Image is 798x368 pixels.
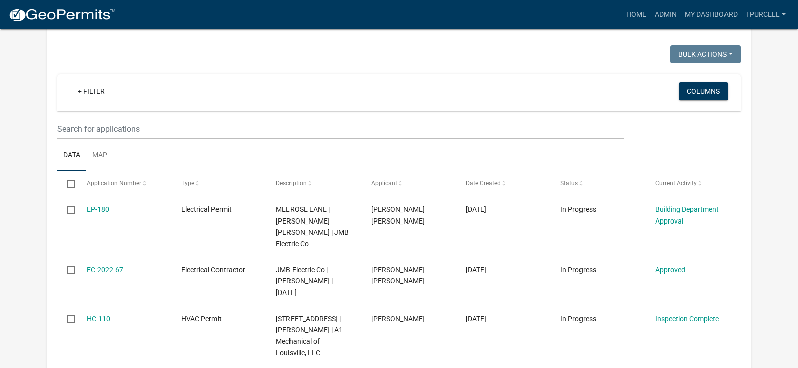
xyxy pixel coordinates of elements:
datatable-header-cell: Current Activity [645,171,740,195]
span: Jerry Scott Fletcher [371,266,425,285]
span: MELROSE LANE | Jerry Scott Fletcher | JMB Electric Co [276,205,349,248]
a: + Filter [69,82,113,100]
a: HC-110 [87,315,110,323]
a: Inspection Complete [655,315,719,323]
a: EP-180 [87,205,109,213]
datatable-header-cell: Type [172,171,266,195]
span: JMB Electric Co | Jerry Fletcher | 08/15/2026 [276,266,333,297]
span: In Progress [560,205,596,213]
span: Eric Woerner [371,315,425,323]
span: Current Activity [655,180,697,187]
a: EC-2022-67 [87,266,123,274]
span: In Progress [560,266,596,274]
span: 08/14/2025 [466,315,486,323]
span: Electrical Contractor [181,266,245,274]
button: Bulk Actions [670,45,741,63]
span: Date Created [466,180,501,187]
span: Electrical Permit [181,205,232,213]
span: Application Number [87,180,141,187]
span: Status [560,180,578,187]
span: Jerry Scott Fletcher [371,205,425,225]
datatable-header-cell: Description [266,171,361,195]
button: Columns [679,82,728,100]
a: Map [86,139,113,172]
span: 09/22/2025 [466,205,486,213]
a: Data [57,139,86,172]
a: Admin [650,5,681,24]
span: Type [181,180,194,187]
span: Applicant [371,180,397,187]
span: 18192 HWY 62 | Eric Woerner | A1 Mechanical of Louisville, LLC [276,315,343,357]
input: Search for applications [57,119,624,139]
datatable-header-cell: Applicant [361,171,456,195]
a: Building Department Approval [655,205,719,225]
span: In Progress [560,315,596,323]
span: Description [276,180,307,187]
datatable-header-cell: Date Created [456,171,551,195]
span: 09/22/2025 [466,266,486,274]
span: HVAC Permit [181,315,222,323]
a: Home [622,5,650,24]
datatable-header-cell: Application Number [77,171,172,195]
datatable-header-cell: Status [551,171,645,195]
datatable-header-cell: Select [57,171,77,195]
a: Approved [655,266,685,274]
a: My Dashboard [681,5,742,24]
a: Tpurcell [742,5,790,24]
